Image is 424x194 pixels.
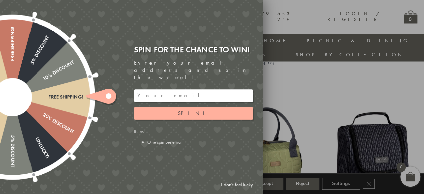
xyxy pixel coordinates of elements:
[13,94,83,100] div: Free shipping!
[10,97,15,167] div: 5% Discount
[134,107,253,120] button: Spin!
[10,27,15,97] div: Free shipping!
[11,95,75,135] div: 20% Discount
[134,60,253,81] div: Enter your email address and spin the wheel!
[134,44,253,55] div: Spin for the chance to win!
[218,178,256,191] a: I don't feel lucky
[178,110,209,117] span: Spin!
[10,35,50,98] div: 5% Discount
[10,96,50,159] div: Unlucky!
[147,139,253,145] li: One spin per email
[134,89,253,102] input: Your email
[11,59,75,100] div: 10% Discount
[134,128,253,145] div: Rules:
